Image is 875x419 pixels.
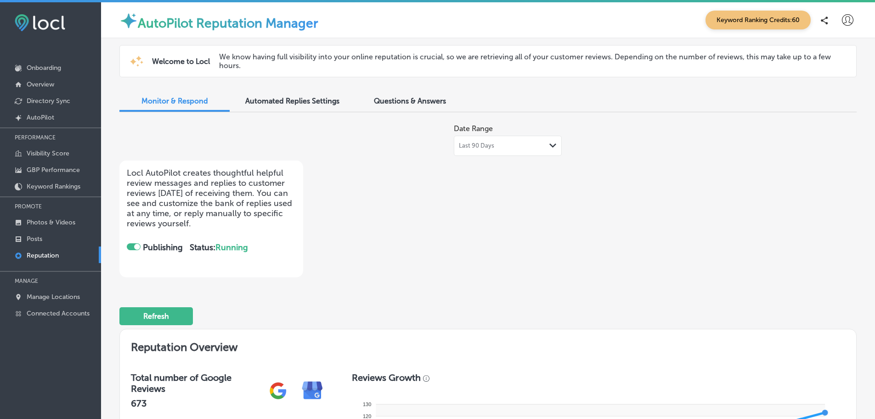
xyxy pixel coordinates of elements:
[27,183,80,190] p: Keyword Rankings
[138,16,318,31] label: AutoPilot Reputation Manager
[27,310,90,317] p: Connected Accounts
[706,11,811,29] span: Keyword Ranking Credits: 60
[27,114,54,121] p: AutoPilot
[152,57,210,66] span: Welcome to Locl
[363,402,371,407] tspan: 130
[119,307,193,325] button: Refresh
[27,252,59,259] p: Reputation
[143,242,183,253] strong: Publishing
[374,97,446,105] span: Questions & Answers
[352,372,421,383] h3: Reviews Growth
[215,242,248,253] span: Running
[219,52,842,70] p: We know having full visibility into your online reputation is crucial, so we are retrieving all o...
[245,97,339,105] span: Automated Replies Settings
[27,235,42,243] p: Posts
[120,329,856,361] h2: Reputation Overview
[15,14,65,31] img: fda3e92497d09a02dc62c9cd864e3231.png
[27,64,61,72] p: Onboarding
[27,218,75,226] p: Photos & Videos
[27,149,69,157] p: Visibility Score
[27,80,54,88] p: Overview
[454,124,493,133] label: Date Range
[141,97,208,105] span: Monitor & Respond
[127,168,296,229] p: Locl AutoPilot creates thoughtful helpful review messages and replies to customer reviews [DATE] ...
[131,398,261,409] h2: 673
[27,293,80,301] p: Manage Locations
[190,242,248,253] strong: Status:
[27,166,80,174] p: GBP Performance
[295,373,330,408] img: e7ababfa220611ac49bdb491a11684a6.png
[459,142,494,149] span: Last 90 Days
[119,11,138,30] img: autopilot-icon
[363,413,371,419] tspan: 120
[131,372,261,394] h3: Total number of Google Reviews
[261,373,295,408] img: gPZS+5FD6qPJAAAAABJRU5ErkJggg==
[27,97,70,105] p: Directory Sync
